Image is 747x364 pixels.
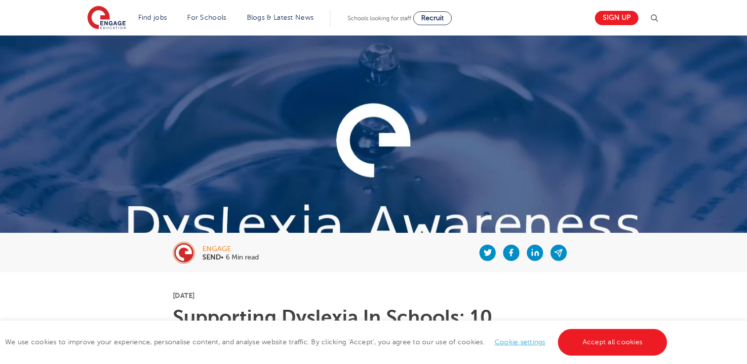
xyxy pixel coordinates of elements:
a: Recruit [413,11,452,25]
a: Find jobs [138,14,167,21]
a: Cookie settings [495,338,546,346]
span: Recruit [421,14,444,22]
b: SEND [202,254,221,261]
h1: Supporting Dyslexia In Schools: 10 Teaching Strategies | Engage [173,308,574,347]
div: engage [202,246,259,253]
a: Blogs & Latest News [247,14,314,21]
img: Engage Education [87,6,126,31]
span: Schools looking for staff [348,15,411,22]
a: Sign up [595,11,638,25]
p: [DATE] [173,292,574,299]
span: We use cookies to improve your experience, personalise content, and analyse website traffic. By c... [5,338,669,346]
p: • 6 Min read [202,254,259,261]
a: Accept all cookies [558,329,668,356]
a: For Schools [187,14,226,21]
